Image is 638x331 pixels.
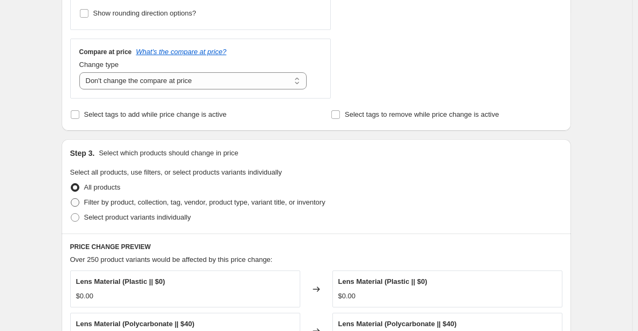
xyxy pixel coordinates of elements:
span: Select tags to add while price change is active [84,110,227,118]
span: Lens Material (Plastic || $0) [76,277,165,285]
h3: Compare at price [79,48,132,56]
span: Lens Material (Plastic || $0) [338,277,427,285]
span: Select all products, use filters, or select products variants individually [70,168,282,176]
p: Select which products should change in price [99,148,238,159]
button: What's the compare at price? [136,48,227,56]
div: $0.00 [338,291,356,302]
span: Select product variants individually [84,213,191,221]
span: Filter by product, collection, tag, vendor, product type, variant title, or inventory [84,198,325,206]
h6: PRICE CHANGE PREVIEW [70,243,562,251]
span: All products [84,183,121,191]
span: Change type [79,61,119,69]
span: Show rounding direction options? [93,9,196,17]
span: Over 250 product variants would be affected by this price change: [70,255,273,264]
h2: Step 3. [70,148,95,159]
span: Lens Material (Polycarbonate || $40) [76,320,195,328]
div: $0.00 [76,291,94,302]
span: Select tags to remove while price change is active [345,110,499,118]
span: Lens Material (Polycarbonate || $40) [338,320,457,328]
